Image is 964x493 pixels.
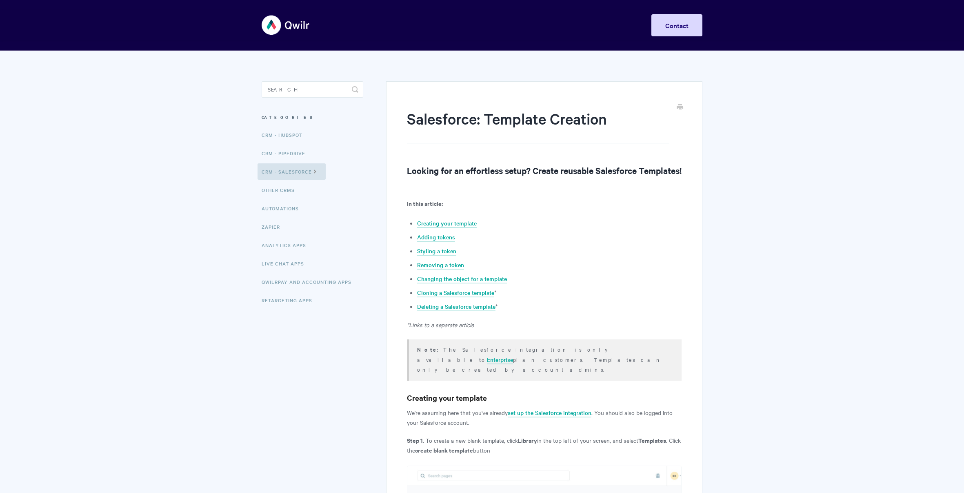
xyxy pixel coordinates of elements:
[407,108,669,143] h1: Salesforce: Template Creation
[262,292,318,308] a: Retargeting Apps
[407,408,682,427] p: We're assuming here that you've already . You should also be logged into your Salesforce account.
[407,164,682,177] h2: Looking for an effortless setup? Create reusable Salesforce Templates!
[262,110,363,125] h3: Categories
[417,261,464,270] a: Removing a token
[262,145,311,161] a: CRM - Pipedrive
[677,103,683,112] a: Print this Article
[417,302,495,311] a: Deleting a Salesforce template
[262,274,358,290] a: QwilrPay and Accounting Apps
[262,127,308,143] a: CRM - HubSpot
[262,182,301,198] a: Other CRMs
[487,355,513,364] a: Enterprise
[407,435,682,455] p: . To create a new blank template, click in the top left of your screen, and select . Click the bu...
[407,436,423,444] strong: Step 1
[262,219,286,235] a: Zapier
[417,344,671,374] p: The Salesforce integration is only available to plan customers. Templates can only be created by ...
[258,163,326,180] a: CRM - Salesforce
[407,199,443,207] b: In this article:
[262,237,312,253] a: Analytics Apps
[262,81,363,98] input: Search
[417,233,455,242] a: Adding tokens
[407,321,474,329] em: *Links to a separate article
[415,446,473,454] strong: create blank template
[262,255,310,272] a: Live Chat Apps
[417,346,443,353] strong: Note:
[638,436,666,444] strong: Templates
[508,408,591,417] a: set up the Salesforce integration
[417,274,507,283] a: Changing the object for a template
[262,10,310,40] img: Qwilr Help Center
[417,219,477,228] a: Creating your template
[651,14,702,36] a: Contact
[518,436,537,444] strong: Library
[262,200,305,216] a: Automations
[417,288,494,297] a: Cloning a Salesforce template
[417,247,456,256] a: Styling a token
[407,392,682,404] h3: Creating your template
